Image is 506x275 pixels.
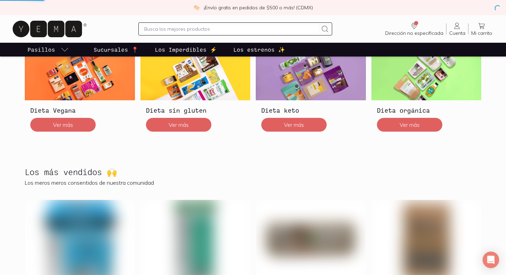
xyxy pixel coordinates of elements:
input: Busca los mejores productos [144,25,318,33]
a: pasillo-todos-link [26,43,70,57]
a: Dirección no especificada [382,22,446,36]
p: ¡Envío gratis en pedidos de $500 o más! (CDMX) [204,4,313,11]
p: Los estrenos ✨ [233,45,285,54]
img: Dieta sin gluten [140,51,251,100]
a: Mi carrito [468,22,495,36]
a: Dieta ketoDieta ketoVer más [256,51,366,137]
button: Ver más [30,118,96,132]
button: Ver más [261,118,327,132]
a: Dieta orgánicaDieta orgánicaVer más [371,51,482,137]
p: Pasillos [28,45,55,54]
span: Cuenta [449,30,465,36]
h3: Dieta keto [261,106,360,115]
h3: Dieta Vegana [30,106,129,115]
p: Los meros meros consentidos de nuestra comunidad [25,179,481,186]
a: Dieta sin glutenDieta sin glutenVer más [140,51,251,137]
h2: Los más vendidos 🙌 [25,167,117,176]
button: Ver más [146,118,211,132]
a: Sucursales 📍 [92,43,140,57]
img: Dieta orgánica [371,51,482,100]
a: Los estrenos ✨ [232,43,286,57]
span: Mi carrito [471,30,492,36]
button: Ver más [377,118,442,132]
a: Los Imperdibles ⚡️ [154,43,218,57]
span: Dirección no especificada [385,30,443,36]
p: Los Imperdibles ⚡️ [155,45,217,54]
img: Dieta keto [256,51,366,100]
a: Dieta VeganaDieta VeganaVer más [25,51,135,137]
div: Open Intercom Messenger [483,252,499,268]
h3: Dieta orgánica [377,106,476,115]
img: Dieta Vegana [25,51,135,100]
h3: Dieta sin gluten [146,106,245,115]
img: check [193,4,200,11]
p: Sucursales 📍 [94,45,138,54]
a: Cuenta [446,22,468,36]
